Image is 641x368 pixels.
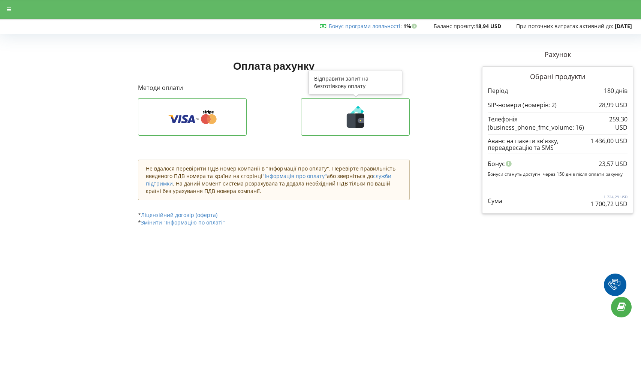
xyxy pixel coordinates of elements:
p: Телефонія (business_phone_fmc_volume: 16) [488,115,599,132]
strong: [DATE] [615,22,632,30]
strong: 1% [403,22,419,30]
p: Період [488,87,508,95]
p: 28,99 USD [599,101,628,109]
p: Бонуси стануть доступні через 150 днів після оплати рахунку [488,171,628,177]
p: SIP-номери (номерів: 2) [488,101,557,109]
p: 1 724,29 USD [590,194,628,199]
a: служби підтримки [146,172,391,187]
a: Змінити "Інформацію по оплаті" [141,219,225,226]
div: Не вдалося перевірити ПДВ номер компанії в "Інформації про оплату". Перевірте правильність введен... [138,160,410,200]
p: Методи оплати [138,84,410,92]
span: При поточних витратах активний до: [516,22,613,30]
p: Обрані продукти [488,72,628,82]
div: 23,57 USD [599,157,628,171]
div: Відправити запит на безготівкову оплату [309,70,402,94]
a: Бонус програми лояльності [329,22,400,30]
a: "Інформація про оплату" [262,172,327,180]
span: : [329,22,402,30]
p: Рахунок [482,50,633,60]
div: Бонус [488,157,628,171]
p: 259,30 USD [599,115,628,132]
a: Ліцензійний договір (оферта) [141,211,217,218]
div: Аванс на пакети зв'язку, переадресацію та SMS [488,138,628,151]
h1: Оплата рахунку [138,59,410,72]
span: Баланс проєкту: [434,22,475,30]
strong: 18,94 USD [475,22,501,30]
p: 180 днів [604,87,628,95]
p: Сума [488,197,502,205]
p: 1 700,72 USD [590,200,628,208]
div: 1 436,00 USD [590,138,628,144]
